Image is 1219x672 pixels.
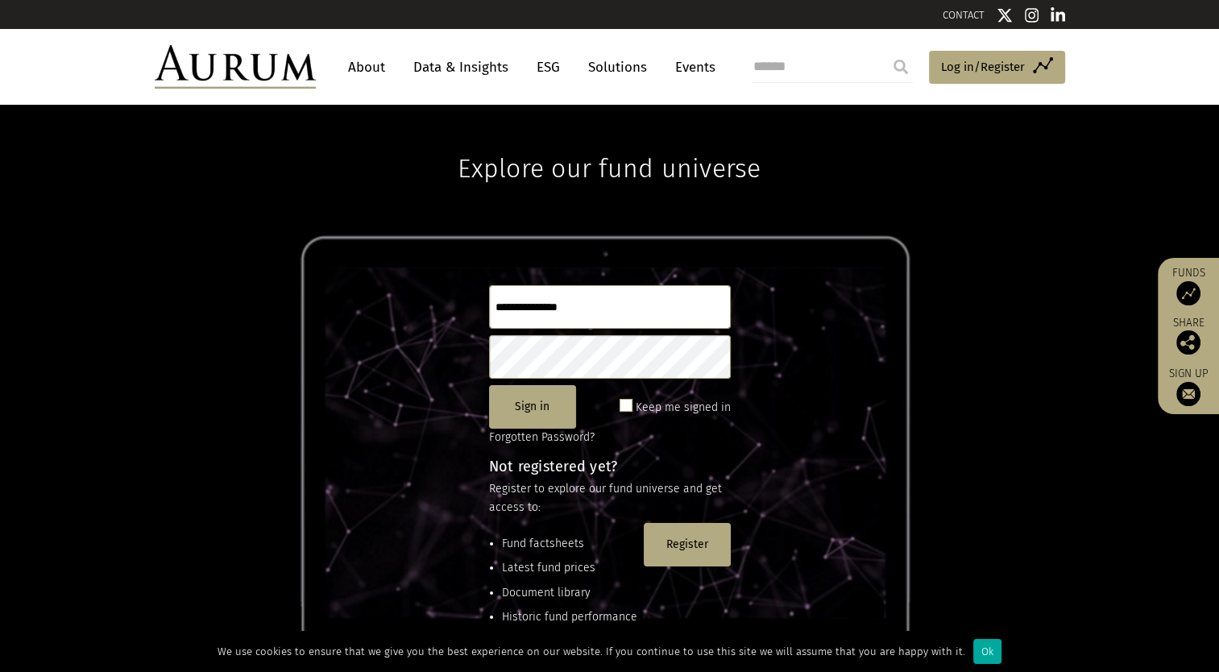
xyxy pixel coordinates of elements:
li: Fund factsheets [502,535,637,553]
a: Data & Insights [405,52,516,82]
a: Solutions [580,52,655,82]
h1: Explore our fund universe [458,105,761,184]
a: Sign up [1166,367,1211,406]
img: Sign up to our newsletter [1176,382,1200,406]
div: Ok [973,639,1001,664]
a: About [340,52,393,82]
a: Forgotten Password? [489,430,595,444]
button: Sign in [489,385,576,429]
h4: Not registered yet? [489,459,731,474]
div: Share [1166,317,1211,355]
li: Document library [502,584,637,602]
img: Access Funds [1176,281,1200,305]
li: Latest fund prices [502,559,637,577]
img: Share this post [1176,330,1200,355]
a: Log in/Register [929,51,1065,85]
label: Keep me signed in [636,398,731,417]
a: ESG [529,52,568,82]
img: Twitter icon [997,7,1013,23]
li: Historic fund performance [502,608,637,626]
img: Instagram icon [1025,7,1039,23]
a: Funds [1166,266,1211,305]
a: Events [667,52,715,82]
button: Register [644,523,731,566]
img: Linkedin icon [1051,7,1065,23]
p: Register to explore our fund universe and get access to: [489,480,731,516]
input: Submit [885,51,917,83]
span: Log in/Register [941,57,1025,77]
img: Aurum [155,45,316,89]
a: CONTACT [943,9,985,21]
